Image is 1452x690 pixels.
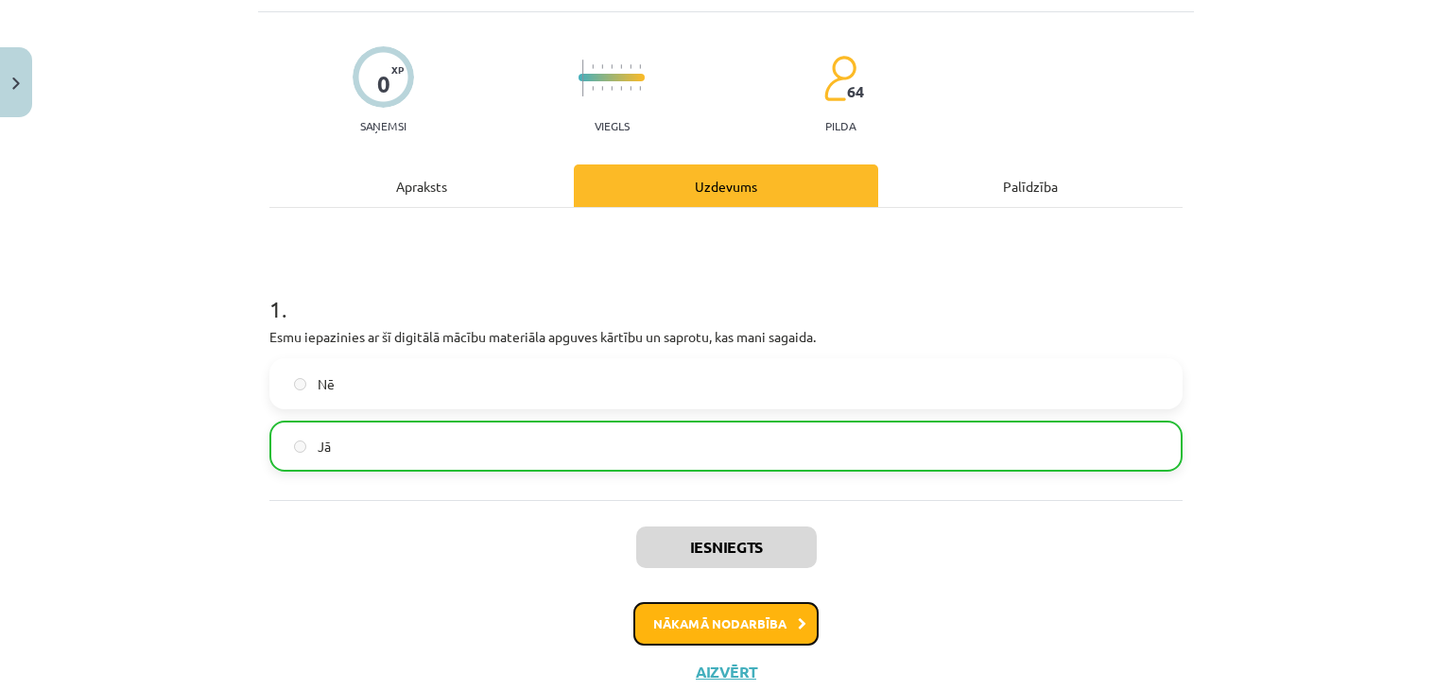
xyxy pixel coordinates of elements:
div: Uzdevums [574,164,878,207]
img: icon-short-line-57e1e144782c952c97e751825c79c345078a6d821885a25fce030b3d8c18986b.svg [630,86,631,91]
p: Viegls [595,119,630,132]
img: icon-short-line-57e1e144782c952c97e751825c79c345078a6d821885a25fce030b3d8c18986b.svg [620,64,622,69]
img: icon-short-line-57e1e144782c952c97e751825c79c345078a6d821885a25fce030b3d8c18986b.svg [639,86,641,91]
img: icon-short-line-57e1e144782c952c97e751825c79c345078a6d821885a25fce030b3d8c18986b.svg [601,86,603,91]
img: icon-short-line-57e1e144782c952c97e751825c79c345078a6d821885a25fce030b3d8c18986b.svg [601,64,603,69]
img: icon-short-line-57e1e144782c952c97e751825c79c345078a6d821885a25fce030b3d8c18986b.svg [620,86,622,91]
span: Nē [318,374,335,394]
input: Jā [294,440,306,453]
p: Esmu iepazinies ar šī digitālā mācību materiāla apguves kārtību un saprotu, kas mani sagaida. [269,327,1183,347]
img: icon-short-line-57e1e144782c952c97e751825c79c345078a6d821885a25fce030b3d8c18986b.svg [592,86,594,91]
p: pilda [825,119,856,132]
span: Jā [318,437,331,457]
div: Apraksts [269,164,574,207]
span: 64 [847,83,864,100]
button: Aizvērt [690,663,762,681]
img: icon-long-line-d9ea69661e0d244f92f715978eff75569469978d946b2353a9bb055b3ed8787d.svg [582,60,584,96]
img: icon-short-line-57e1e144782c952c97e751825c79c345078a6d821885a25fce030b3d8c18986b.svg [611,64,613,69]
p: Saņemsi [353,119,414,132]
img: icon-short-line-57e1e144782c952c97e751825c79c345078a6d821885a25fce030b3d8c18986b.svg [592,64,594,69]
img: icon-close-lesson-0947bae3869378f0d4975bcd49f059093ad1ed9edebbc8119c70593378902aed.svg [12,78,20,90]
img: icon-short-line-57e1e144782c952c97e751825c79c345078a6d821885a25fce030b3d8c18986b.svg [639,64,641,69]
img: icon-short-line-57e1e144782c952c97e751825c79c345078a6d821885a25fce030b3d8c18986b.svg [630,64,631,69]
img: students-c634bb4e5e11cddfef0936a35e636f08e4e9abd3cc4e673bd6f9a4125e45ecb1.svg [823,55,856,102]
button: Nākamā nodarbība [633,602,819,646]
div: Palīdzība [878,164,1183,207]
span: XP [391,64,404,75]
button: Iesniegts [636,526,817,568]
div: 0 [377,71,390,97]
h1: 1 . [269,263,1183,321]
img: icon-short-line-57e1e144782c952c97e751825c79c345078a6d821885a25fce030b3d8c18986b.svg [611,86,613,91]
input: Nē [294,378,306,390]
